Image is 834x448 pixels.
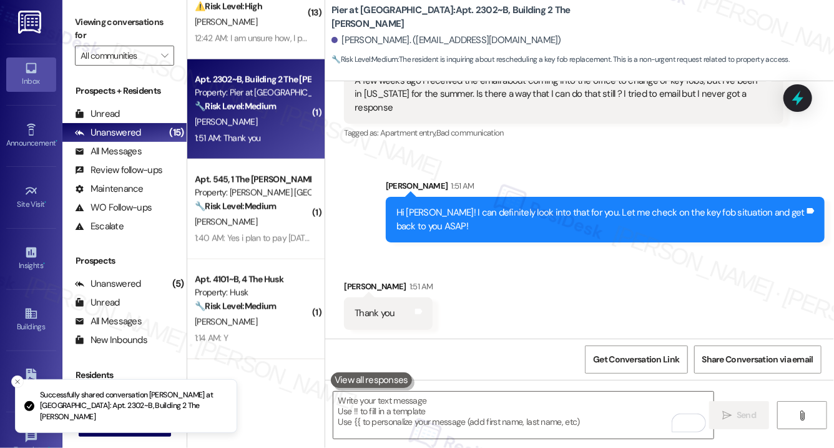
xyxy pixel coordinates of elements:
[62,84,187,97] div: Prospects + Residents
[331,4,581,31] b: Pier at [GEOGRAPHIC_DATA]: Apt. 2302~B, Building 2 The [PERSON_NAME]
[81,46,154,66] input: All communities
[195,286,310,299] div: Property: Husk
[331,54,398,64] strong: 🔧 Risk Level: Medium
[75,201,152,214] div: WO Follow-ups
[40,390,227,423] p: Successfully shared conversation [PERSON_NAME] at [GEOGRAPHIC_DATA]: Apt. 2302~B, Building 2 The ...
[75,334,147,347] div: New Inbounds
[75,107,120,121] div: Unread
[75,220,124,233] div: Escalate
[75,12,174,46] label: Viewing conversations for
[386,179,825,197] div: [PERSON_NAME]
[18,11,44,34] img: ResiDesk Logo
[702,353,813,366] span: Share Conversation via email
[344,124,783,142] div: Tagged as:
[195,316,257,327] span: [PERSON_NAME]
[161,51,168,61] i: 
[195,216,257,227] span: [PERSON_NAME]
[195,32,374,44] div: 12:42 AM: I am unsure how, I paid rent on the 4th…
[195,116,257,127] span: [PERSON_NAME]
[169,274,187,294] div: (5)
[593,353,679,366] span: Get Conversation Link
[45,198,47,207] span: •
[355,74,763,114] div: A few weeks ago I received the email about coming into the office to change or key fobs, but I've...
[331,53,789,66] span: : The resident is inquiring about rescheduling a key fob replacement. This is a non-urgent reques...
[75,182,144,196] div: Maintenance
[195,201,276,212] strong: 🔧 Risk Level: Medium
[75,296,120,309] div: Unread
[195,101,276,112] strong: 🔧 Risk Level: Medium
[396,206,805,233] div: Hi [PERSON_NAME]! I can definitely look into that for you. Let me check on the key fob situation ...
[355,307,395,320] div: Thank you
[75,164,162,177] div: Review follow-ups
[722,411,732,421] i: 
[331,34,561,47] div: [PERSON_NAME]. ([EMAIL_ADDRESS][DOMAIN_NAME])
[195,332,228,344] div: 1:14 AM: Y
[195,86,310,99] div: Property: Pier at [GEOGRAPHIC_DATA]
[56,137,57,146] span: •
[195,301,276,312] strong: 🔧 Risk Level: Medium
[436,127,504,138] span: Bad communication
[406,280,433,293] div: 1:51 AM
[75,277,141,291] div: Unanswered
[62,254,187,267] div: Prospects
[333,392,714,439] textarea: To enrich screen reader interactions, please activate Accessibility in Grammarly extension settings
[75,126,141,139] div: Unanswered
[195,1,262,12] strong: ⚠️ Risk Level: High
[195,132,260,144] div: 1:51 AM: Thank you
[75,145,142,158] div: All Messages
[195,73,310,86] div: Apt. 2302~B, Building 2 The [PERSON_NAME]
[195,186,310,199] div: Property: [PERSON_NAME] [GEOGRAPHIC_DATA]
[11,376,24,388] button: Close toast
[737,409,756,422] span: Send
[195,232,313,244] div: 1:40 AM: Yes i plan to pay [DATE].
[344,280,433,297] div: [PERSON_NAME]
[448,179,474,192] div: 1:51 AM
[43,259,45,268] span: •
[75,315,142,328] div: All Messages
[62,369,187,382] div: Residents
[195,16,257,27] span: [PERSON_NAME]
[195,173,310,186] div: Apt. 545, 1 The [PERSON_NAME] Louisville
[380,127,436,138] span: Apartment entry ,
[797,411,807,421] i: 
[195,273,310,286] div: Apt. 4101~B, 4 The Husk
[166,123,187,142] div: (15)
